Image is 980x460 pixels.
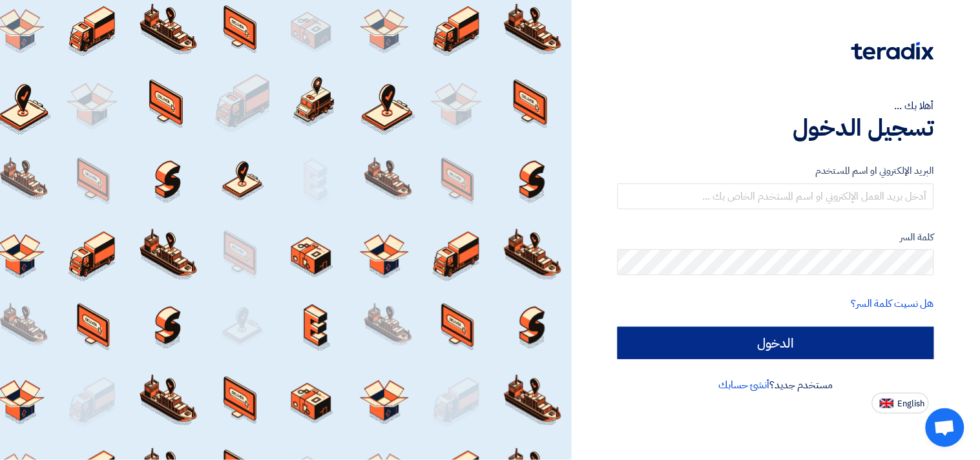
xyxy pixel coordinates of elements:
button: English [872,393,929,413]
span: English [898,399,925,408]
input: أدخل بريد العمل الإلكتروني او اسم المستخدم الخاص بك ... [618,183,934,209]
input: الدخول [618,327,934,359]
a: هل نسيت كلمة السر؟ [851,296,934,311]
a: أنشئ حسابك [719,377,770,393]
div: مستخدم جديد؟ [618,377,934,393]
img: en-US.png [880,399,894,408]
h1: تسجيل الدخول [618,114,934,142]
div: أهلا بك ... [618,98,934,114]
label: كلمة السر [618,230,934,245]
label: البريد الإلكتروني او اسم المستخدم [618,163,934,178]
div: Open chat [926,408,964,447]
img: Teradix logo [851,42,934,60]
